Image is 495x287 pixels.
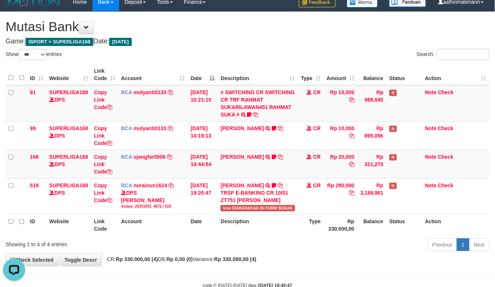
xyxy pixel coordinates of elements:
span: BCA [121,125,132,131]
a: 1 [457,238,469,251]
a: Toggle Descr [60,254,102,266]
th: Balance [357,214,386,235]
label: Show entries [6,49,62,60]
a: Copy Rp 10,000 to clipboard [349,133,354,139]
a: Copy mulyanti0133 to clipboard [168,125,173,131]
td: Rp 10,000 [324,121,358,150]
span: [DATE] [109,38,132,46]
td: [DATE] 14:44:54 [188,150,218,178]
a: nurainun1624 [134,182,167,188]
a: [PERSON_NAME] [221,182,264,188]
th: Rp 330.000,00 [324,214,358,235]
th: Status [387,64,422,85]
div: Showing 1 to 4 of 4 entries [6,238,201,248]
a: Copy Rp 10,000 to clipboard [349,97,354,103]
td: [DATE] 10:21:10 [188,85,218,122]
a: Copy Link Code [94,89,112,110]
th: Action: activate to sort column ascending [422,64,489,85]
span: CR [313,154,321,160]
span: BCA [121,154,132,160]
a: Note [425,89,437,95]
a: Copy MUHAMMAD REZA to clipboard [278,125,283,131]
a: SUPERLIGA168 [49,154,88,160]
a: mulyanti0133 [134,125,167,131]
th: Account: activate to sort column ascending [118,64,188,85]
a: [PERSON_NAME] [221,125,264,131]
td: Rp 895,096 [357,121,386,150]
span: CR: DB: Variance: [103,256,257,262]
label: Search: [417,49,489,60]
a: Check Selected [6,254,58,266]
span: CR [313,182,321,188]
span: Has Note [389,90,397,96]
a: Copy Rp 20,000 to clipboard [349,161,354,167]
input: Search: [437,49,489,60]
th: ID [27,214,46,235]
th: Balance [357,64,386,85]
span: CR [313,89,321,95]
span: Has Note [389,154,397,161]
td: Rp 20,000 [324,150,358,178]
a: Check [438,182,454,188]
a: [PERSON_NAME] [221,154,264,160]
a: SUPERLIGA168 [49,182,88,188]
td: DPS [46,150,91,178]
a: Note [425,125,437,131]
td: [DATE] 14:19:13 [188,121,218,150]
th: Link Code: activate to sort column ascending [91,64,118,85]
span: BCA [121,89,132,95]
a: Copy Link Code [94,154,112,175]
a: Copy # SWITCHING CR SWITCHING CR TRF RAHMAT SUKARILAWAN451 RAHMAT SUKA # to clipboard [253,112,258,118]
div: mutasi_20251001_4872 | 519 [121,204,185,209]
span: 99 [30,125,36,131]
a: Check [438,154,454,160]
div: DPS [PERSON_NAME] [121,189,185,209]
td: Rp 3,188,961 [357,178,386,214]
strong: Rp 0,00 (0) [167,256,193,262]
a: Note [425,182,437,188]
a: SUPERLIGA168 [49,125,88,131]
strong: Rp 330.000,00 (4) [116,256,158,262]
th: Status [387,214,422,235]
span: 166 [30,154,39,160]
td: Rp 10,000 [324,85,358,122]
a: Copy HERI SUSANTO to clipboard [278,182,283,188]
td: [DATE] 19:20:47 [188,178,218,214]
th: Type: activate to sort column ascending [298,64,324,85]
button: Open LiveChat chat widget [3,3,25,25]
div: TRSF E-BANKING CR 10/01 ZT751 [PERSON_NAME] [221,189,295,204]
a: Copy NOVEN ELING PRAYOG to clipboard [278,154,283,160]
a: mulyanti0133 [134,89,167,95]
a: Check [438,125,454,131]
th: Date [188,214,218,235]
td: Rp 311,275 [357,150,386,178]
a: Copy Link Code [94,125,112,146]
a: # SWITCHING CR SWITCHING CR TRF RAHMAT SUKARILAWAN451 RAHMAT SUKA # [221,89,295,118]
a: Copy nurainun1624 to clipboard [169,182,174,188]
th: Description [218,214,298,235]
a: Copy Rp 290,000 to clipboard [349,190,354,196]
th: Account [118,214,188,235]
a: ujangfar0506 [134,154,165,160]
td: DPS [46,121,91,150]
th: Type [298,214,324,235]
span: ISPORT > SUPERLIGA168 [26,38,93,46]
td: DPS [46,178,91,214]
th: Action [422,214,489,235]
td: Rp 290,000 [324,178,358,214]
strong: Rp 330.000,00 (4) [214,256,257,262]
a: Next [469,238,489,251]
th: ID: activate to sort column ascending [27,64,46,85]
select: Showentries [19,49,46,60]
th: Amount: activate to sort column ascending [324,64,358,85]
span: 81 [30,89,36,95]
a: Previous [428,238,457,251]
a: Check [438,89,454,95]
th: Description: activate to sort column ascending [218,64,298,85]
h1: Mutasi Bank [6,19,489,34]
td: Rp 988,045 [357,85,386,122]
a: SUPERLIGA168 [49,89,88,95]
a: Copy Link Code [94,182,112,203]
span: 519 [30,182,39,188]
td: DPS [46,85,91,122]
